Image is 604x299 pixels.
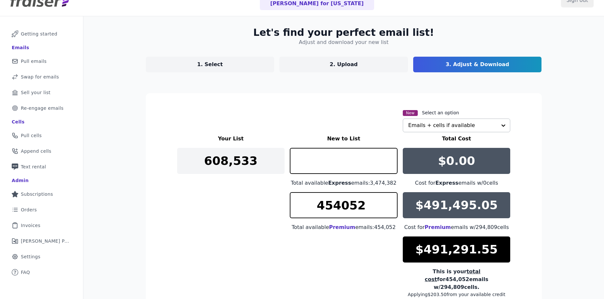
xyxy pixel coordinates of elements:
a: Text rental [5,160,78,174]
span: Premium [425,224,451,230]
span: Express [435,180,458,186]
a: 3. Adjust & Download [413,57,542,72]
a: Getting started [5,27,78,41]
div: Applying $203.50 from your available credit [403,291,511,298]
a: Settings [5,249,78,264]
a: [PERSON_NAME] Performance [5,234,78,248]
p: 1. Select [197,61,223,68]
a: Re-engage emails [5,101,78,115]
span: Append cells [21,148,51,154]
p: 2. Upload [330,61,358,68]
div: Total available emails: 3,474,382 [290,179,398,187]
p: 608,533 [204,154,258,167]
a: Orders [5,203,78,217]
div: Total available emails: 454,052 [290,223,398,231]
span: Pull emails [21,58,47,64]
span: New [403,110,418,116]
span: Re-engage emails [21,105,63,111]
h3: Your List [177,135,285,143]
div: Cost for emails w/ 294,809 cells [403,223,511,231]
p: 3. Adjust & Download [446,61,509,68]
a: Invoices [5,218,78,233]
span: FAQ [21,269,30,276]
span: Subscriptions [21,191,53,197]
a: FAQ [5,265,78,279]
a: Swap for emails [5,70,78,84]
span: Settings [21,253,40,260]
h4: Adjust and download your new list [299,38,388,46]
div: This is your for 454,052 emails w/ 294,809 cells. [403,268,511,291]
a: 1. Select [146,57,274,72]
span: [PERSON_NAME] Performance [21,238,70,244]
a: Append cells [5,144,78,158]
p: $491,495.05 [415,199,498,212]
span: Sell your list [21,89,50,96]
span: Orders [21,206,37,213]
a: 2. Upload [279,57,408,72]
span: Swap for emails [21,74,59,80]
div: Cost for emails w/ 0 cells [403,179,511,187]
p: $0.00 [438,154,475,167]
a: Pull emails [5,54,78,68]
a: Subscriptions [5,187,78,201]
span: Invoices [21,222,40,229]
span: Express [328,180,351,186]
span: Premium [329,224,355,230]
p: $491,291.55 [415,243,498,256]
h3: Total Cost [403,135,511,143]
h2: Let's find your perfect email list! [253,27,434,38]
span: Getting started [21,31,57,37]
div: Emails [12,44,29,51]
span: Pull cells [21,132,42,139]
span: Text rental [21,164,46,170]
div: Cells [12,119,24,125]
a: Pull cells [5,128,78,143]
a: Sell your list [5,85,78,100]
div: Admin [12,177,29,184]
label: Select an option [422,109,459,116]
h3: New to List [290,135,398,143]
